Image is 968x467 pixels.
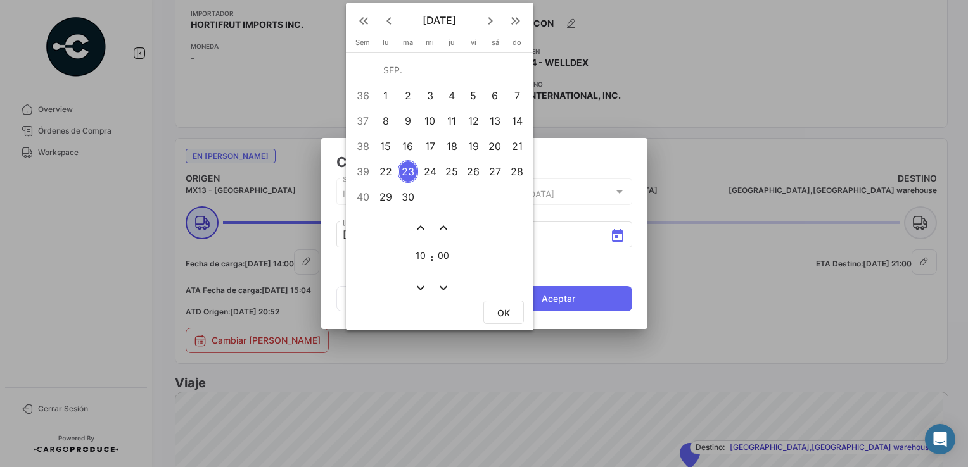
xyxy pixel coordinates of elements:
[420,109,440,132] div: 10
[436,220,451,235] button: expand_less icon
[398,185,418,208] div: 30
[375,184,397,209] td: 29 de septiembre de 2025
[462,38,484,52] th: viernes
[402,14,478,27] span: [DATE]
[375,134,397,159] td: 15 de septiembre de 2025
[375,38,397,52] th: lunes
[397,108,419,134] td: 9 de septiembre de 2025
[419,159,441,184] td: 24 de septiembre de 2025
[462,83,484,108] td: 5 de septiembre de 2025
[376,84,396,107] div: 1
[442,160,462,183] div: 25
[485,109,505,132] div: 13
[419,108,441,134] td: 10 de septiembre de 2025
[485,84,505,107] div: 6
[376,160,396,183] div: 22
[356,13,371,28] mat-icon: keyboard_double_arrow_left
[484,108,506,134] td: 13 de septiembre de 2025
[483,13,498,28] mat-icon: keyboard_arrow_right
[506,134,528,159] td: 21 de septiembre de 2025
[419,134,441,159] td: 17 de septiembre de 2025
[413,220,428,235] button: expand_less icon
[376,109,396,132] div: 8
[397,159,419,184] td: 23 de septiembre de 2025
[351,38,375,52] th: Sem
[441,159,462,184] td: 25 de septiembre de 2025
[436,280,451,296] mat-icon: expand_more
[484,134,506,159] td: 20 de septiembre de 2025
[462,108,484,134] td: 12 de septiembre de 2025
[351,108,375,134] td: 37
[506,108,528,134] td: 14 de septiembre de 2025
[375,108,397,134] td: 8 de septiembre de 2025
[506,38,528,52] th: domingo
[419,38,441,52] th: miércoles
[397,134,419,159] td: 16 de septiembre de 2025
[397,184,419,209] td: 30 de septiembre de 2025
[420,160,440,183] div: 24
[351,134,375,159] td: 38
[464,160,483,183] div: 26
[430,237,434,278] td: :
[413,280,428,296] mat-icon: expand_more
[464,109,483,132] div: 12
[508,13,523,28] mat-icon: keyboard_double_arrow_right
[375,58,528,83] td: SEP.
[420,135,440,158] div: 17
[413,280,428,296] button: expand_more icon
[398,135,418,158] div: 16
[381,13,397,28] mat-icon: keyboard_arrow_left
[484,159,506,184] td: 27 de septiembre de 2025
[464,135,483,158] div: 19
[398,84,418,107] div: 2
[507,84,528,107] div: 7
[351,83,375,108] td: 36
[442,84,462,107] div: 4
[441,134,462,159] td: 18 de septiembre de 2025
[441,83,462,108] td: 4 de septiembre de 2025
[497,308,510,318] span: OK
[442,109,462,132] div: 11
[506,159,528,184] td: 28 de septiembre de 2025
[485,135,505,158] div: 20
[397,83,419,108] td: 2 de septiembre de 2025
[442,135,462,158] div: 18
[506,83,528,108] td: 7 de septiembre de 2025
[375,159,397,184] td: 22 de septiembre de 2025
[436,280,451,296] button: expand_more icon
[397,38,419,52] th: martes
[484,83,506,108] td: 6 de septiembre de 2025
[483,301,524,324] button: OK
[420,84,440,107] div: 3
[419,83,441,108] td: 3 de septiembre de 2025
[413,220,428,235] mat-icon: expand_less
[484,38,506,52] th: sábado
[376,185,396,208] div: 29
[436,220,451,235] mat-icon: expand_less
[398,109,418,132] div: 9
[376,135,396,158] div: 15
[441,108,462,134] td: 11 de septiembre de 2025
[351,184,375,209] td: 40
[507,160,528,183] div: 28
[441,38,462,52] th: jueves
[507,109,528,132] div: 14
[351,159,375,184] td: 39
[464,84,483,107] div: 5
[462,134,484,159] td: 19 de septiembre de 2025
[485,160,505,183] div: 27
[375,83,397,108] td: 1 de septiembre de 2025
[507,135,528,158] div: 21
[462,159,484,184] td: 26 de septiembre de 2025
[398,160,418,183] div: 23
[925,424,955,454] div: Abrir Intercom Messenger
